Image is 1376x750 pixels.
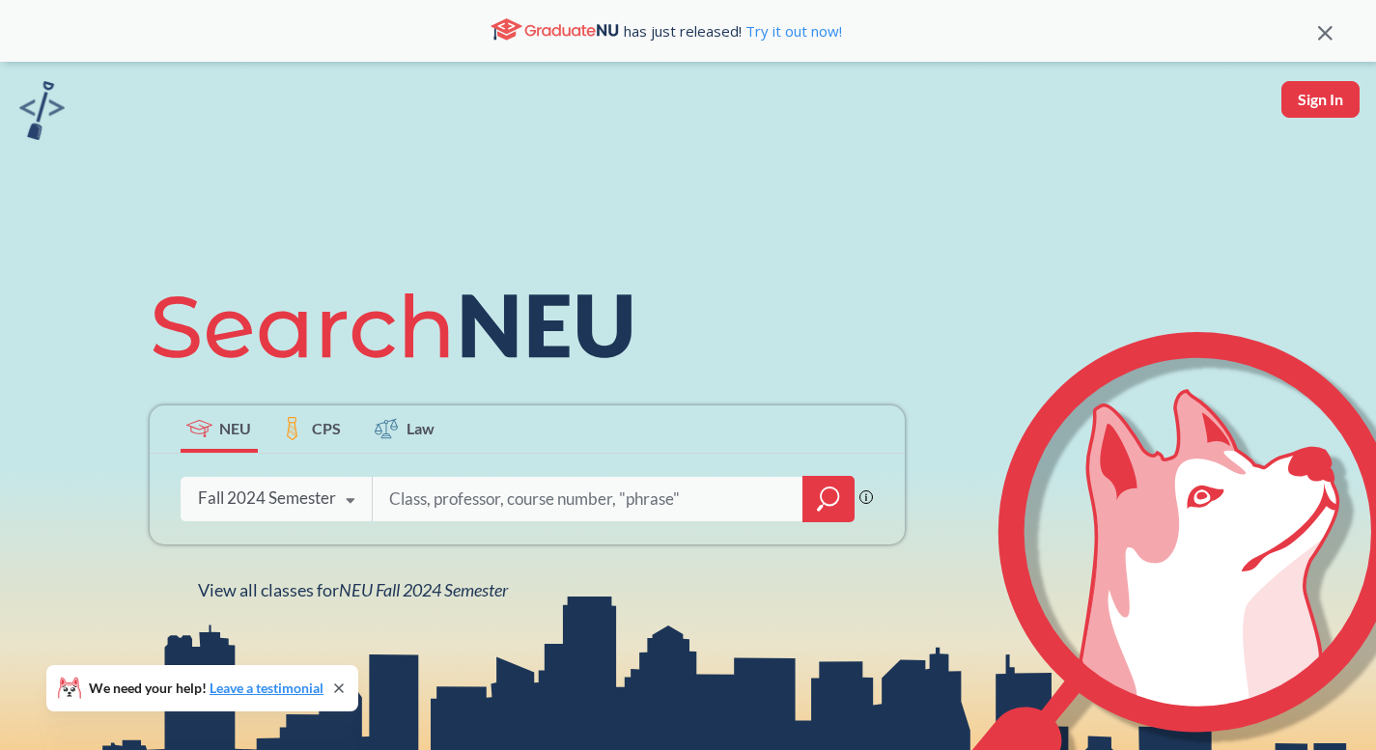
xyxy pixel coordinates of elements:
span: NEU [219,417,251,439]
div: Fall 2024 Semester [198,487,336,509]
span: NEU Fall 2024 Semester [339,579,508,600]
span: has just released! [624,20,842,42]
span: We need your help! [89,681,323,695]
img: sandbox logo [19,81,65,140]
span: View all classes for [198,579,508,600]
span: CPS [312,417,341,439]
div: magnifying glass [802,476,855,522]
a: Leave a testimonial [210,680,323,696]
a: Try it out now! [742,21,842,41]
button: Sign In [1281,81,1360,118]
input: Class, professor, course number, "phrase" [387,479,789,519]
a: sandbox logo [19,81,65,146]
svg: magnifying glass [817,486,840,513]
span: Law [407,417,435,439]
